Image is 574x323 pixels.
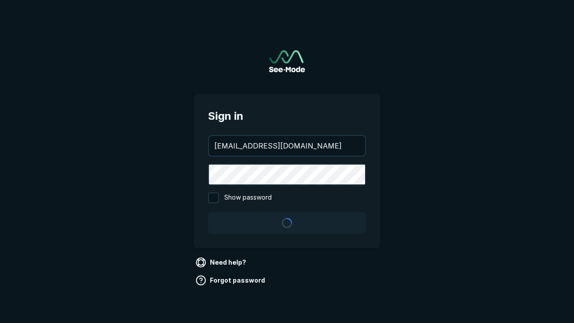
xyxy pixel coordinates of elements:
span: Show password [224,192,272,203]
img: See-Mode Logo [269,50,305,72]
a: Need help? [194,255,250,270]
input: your@email.com [209,136,365,156]
span: Sign in [208,108,366,124]
a: Go to sign in [269,50,305,72]
a: Forgot password [194,273,269,288]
